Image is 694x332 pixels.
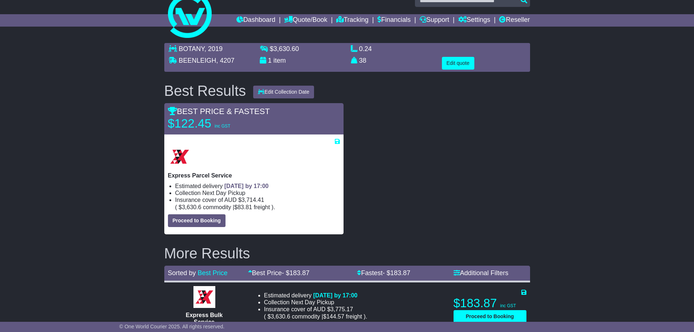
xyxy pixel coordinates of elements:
a: Best Price- $183.87 [248,269,310,277]
span: Sorted by [168,269,196,277]
a: Reseller [499,14,530,27]
span: , 4207 [216,57,235,64]
a: Tracking [336,14,368,27]
span: $ $ [266,313,364,320]
span: ( ). [264,313,368,320]
a: Fastest- $183.87 [357,269,410,277]
span: 183.87 [390,269,410,277]
span: 83.81 [238,204,252,210]
span: BEENLEIGH [179,57,216,64]
p: $122.45 [168,116,259,131]
a: Settings [458,14,490,27]
p: $183.87 [454,296,526,310]
span: Express Bulk Service [186,312,223,325]
span: | [233,204,234,210]
span: $ $ [177,204,272,210]
span: inc GST [500,303,516,308]
span: Next Day Pickup [202,190,245,196]
a: Quote/Book [284,14,327,27]
span: BOTANY [179,45,204,52]
span: Freight [254,204,270,210]
a: Additional Filters [454,269,509,277]
span: , 2019 [204,45,223,52]
span: 3,630.60 [274,45,299,52]
span: item [274,57,286,64]
span: | [322,313,323,320]
span: - $ [282,269,310,277]
a: Best Price [198,269,228,277]
p: Express Parcel Service [168,172,340,179]
span: $ [270,45,299,52]
span: 1 [268,57,272,64]
span: 3,775.17 [330,306,353,312]
span: Commodity [292,313,320,320]
span: inc GST [215,124,230,129]
li: Collection [175,190,340,196]
span: ( ). [175,204,275,211]
span: [DATE] by 17:00 [313,292,358,298]
span: BEST PRICE & FASTEST [168,107,270,116]
span: Insurance cover of AUD $ [264,306,353,313]
span: 38 [359,57,366,64]
a: Support [420,14,449,27]
li: Collection [264,299,445,306]
span: [DATE] by 17:00 [224,183,269,189]
button: Edit Collection Date [253,86,314,98]
span: 3,714.41 [242,197,264,203]
button: Proceed to Booking [168,214,226,227]
button: Edit quote [442,57,474,70]
div: Best Results [161,83,250,99]
li: Estimated delivery [264,292,445,299]
a: Dashboard [236,14,275,27]
span: 0.24 [359,45,372,52]
img: Border Express: Express Parcel Service [168,145,191,168]
span: - $ [383,269,410,277]
span: © One World Courier 2025. All rights reserved. [119,324,225,329]
a: Financials [377,14,411,27]
span: 3,630.6 [271,313,290,320]
button: Proceed to Booking [454,310,526,323]
span: 3,630.6 [182,204,201,210]
img: Border Express: Express Bulk Service [193,286,215,308]
span: 183.87 [290,269,310,277]
span: Freight [346,313,362,320]
span: Insurance cover of AUD $ [175,196,264,203]
h2: More Results [164,245,530,261]
span: Commodity [203,204,231,210]
span: Next Day Pickup [291,299,334,305]
span: 144.57 [326,313,344,320]
li: Estimated delivery [175,183,340,190]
